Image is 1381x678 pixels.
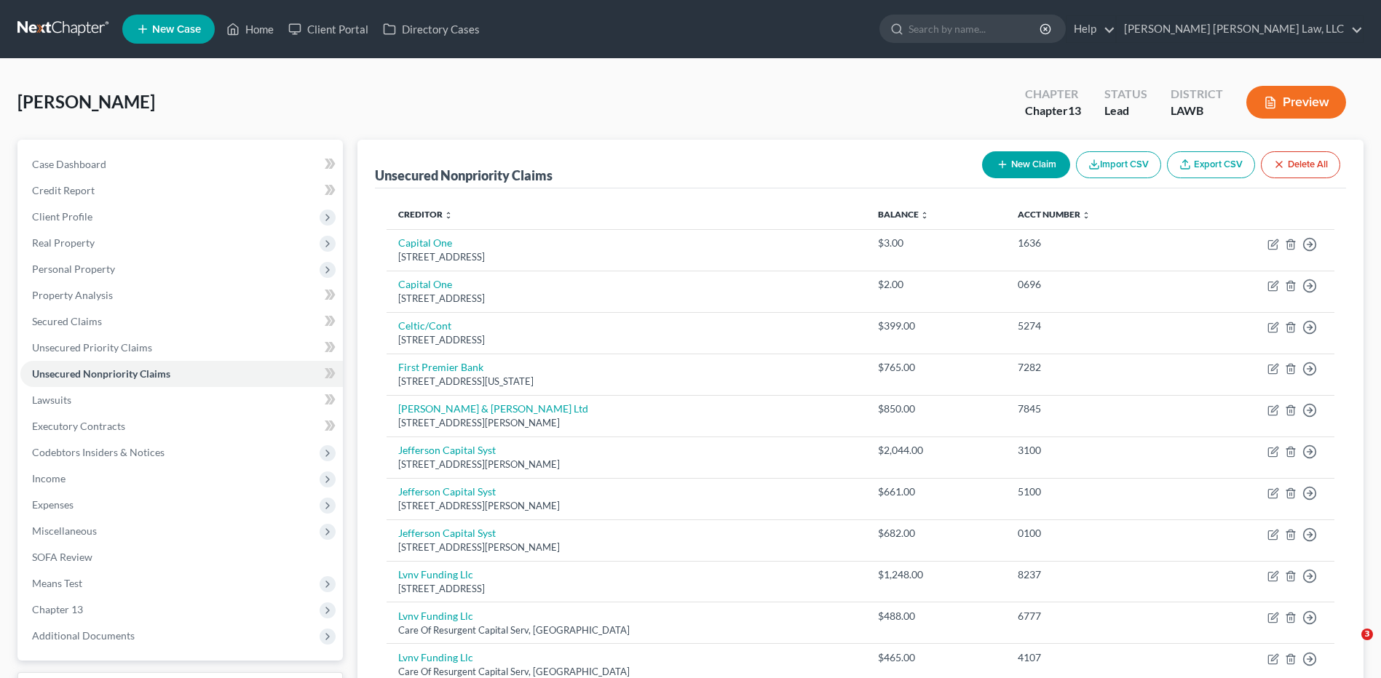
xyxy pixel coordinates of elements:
[219,16,281,42] a: Home
[1018,277,1175,292] div: 0696
[398,582,854,596] div: [STREET_ADDRESS]
[398,568,473,581] a: Lvnv Funding Llc
[1246,86,1346,119] button: Preview
[20,361,343,387] a: Unsecured Nonpriority Claims
[444,211,453,220] i: unfold_more
[909,15,1042,42] input: Search by name...
[1018,402,1175,416] div: 7845
[1082,211,1091,220] i: unfold_more
[398,623,854,637] div: Care Of Resurgent Capital Serv, [GEOGRAPHIC_DATA]
[398,278,452,290] a: Capital One
[32,210,92,223] span: Client Profile
[398,209,453,220] a: Creditor unfold_more
[32,341,152,354] span: Unsecured Priority Claims
[878,360,994,375] div: $765.00
[398,444,496,456] a: Jefferson Capital Syst
[398,250,854,264] div: [STREET_ADDRESS]
[878,567,994,582] div: $1,248.00
[1018,567,1175,582] div: 8237
[398,485,496,498] a: Jefferson Capital Syst
[398,333,854,347] div: [STREET_ADDRESS]
[32,577,82,589] span: Means Test
[398,499,854,513] div: [STREET_ADDRESS][PERSON_NAME]
[1018,236,1175,250] div: 1636
[1018,360,1175,375] div: 7282
[32,394,71,406] span: Lawsuits
[878,609,994,623] div: $488.00
[20,544,343,570] a: SOFA Review
[32,498,74,511] span: Expenses
[17,91,155,112] span: [PERSON_NAME]
[398,319,451,332] a: Celtic/Cont
[1104,103,1147,119] div: Lead
[32,525,97,537] span: Miscellaneous
[398,527,496,539] a: Jefferson Capital Syst
[398,402,588,415] a: [PERSON_NAME] & [PERSON_NAME] Ltd
[878,236,994,250] div: $3.00
[398,610,473,622] a: Lvnv Funding Llc
[32,629,135,642] span: Additional Documents
[1018,650,1175,665] div: 4107
[1076,151,1161,178] button: Import CSV
[20,308,343,335] a: Secured Claims
[1167,151,1255,178] a: Export CSV
[398,541,854,554] div: [STREET_ADDRESS][PERSON_NAME]
[920,211,929,220] i: unfold_more
[281,16,376,42] a: Client Portal
[1018,443,1175,458] div: 3100
[20,178,343,204] a: Credit Report
[375,167,553,184] div: Unsecured Nonpriority Claims
[32,158,106,170] span: Case Dashboard
[32,551,92,563] span: SOFA Review
[398,236,452,249] a: Capital One
[878,277,994,292] div: $2.00
[398,292,854,306] div: [STREET_ADDRESS]
[20,282,343,308] a: Property Analysis
[878,319,994,333] div: $399.00
[878,526,994,541] div: $682.00
[1025,86,1081,103] div: Chapter
[152,24,201,35] span: New Case
[1018,319,1175,333] div: 5274
[32,263,115,275] span: Personal Property
[1018,209,1091,220] a: Acct Number unfold_more
[32,367,170,380] span: Unsecured Nonpriority Claims
[376,16,487,42] a: Directory Cases
[398,416,854,430] div: [STREET_ADDRESS][PERSON_NAME]
[32,289,113,301] span: Property Analysis
[20,335,343,361] a: Unsecured Priority Claims
[32,446,165,458] span: Codebtors Insiders & Notices
[1018,526,1175,541] div: 0100
[1331,629,1366,663] iframe: Intercom live chat
[878,209,929,220] a: Balance unfold_more
[1018,484,1175,499] div: 5100
[398,651,473,663] a: Lvnv Funding Llc
[20,151,343,178] a: Case Dashboard
[398,361,483,373] a: First Premier Bank
[878,650,994,665] div: $465.00
[32,603,83,615] span: Chapter 13
[398,375,854,388] div: [STREET_ADDRESS][US_STATE]
[20,413,343,439] a: Executory Contracts
[1025,103,1081,119] div: Chapter
[1067,16,1115,42] a: Help
[32,472,66,484] span: Income
[32,184,95,196] span: Credit Report
[1104,86,1147,103] div: Status
[32,420,125,432] span: Executory Contracts
[878,402,994,416] div: $850.00
[32,236,95,249] span: Real Property
[1261,151,1340,178] button: Delete All
[1171,86,1223,103] div: District
[1171,103,1223,119] div: LAWB
[1361,629,1373,640] span: 3
[1068,103,1081,117] span: 13
[878,484,994,499] div: $661.00
[982,151,1070,178] button: New Claim
[1117,16,1363,42] a: [PERSON_NAME] [PERSON_NAME] Law, LLC
[32,315,102,327] span: Secured Claims
[1018,609,1175,623] div: 6777
[398,458,854,471] div: [STREET_ADDRESS][PERSON_NAME]
[20,387,343,413] a: Lawsuits
[878,443,994,458] div: $2,044.00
